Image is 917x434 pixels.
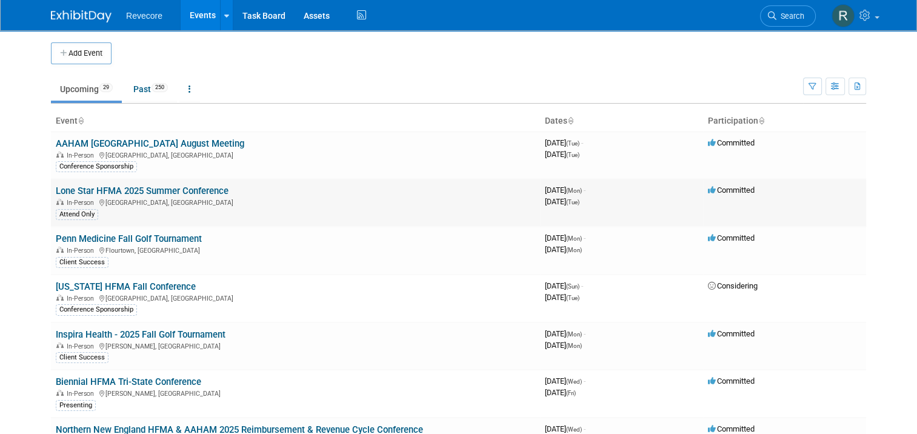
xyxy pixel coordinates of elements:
div: [GEOGRAPHIC_DATA], [GEOGRAPHIC_DATA] [56,150,535,159]
span: (Mon) [566,342,582,349]
div: [PERSON_NAME], [GEOGRAPHIC_DATA] [56,388,535,398]
div: Conference Sponsorship [56,304,137,315]
span: Committed [708,138,755,147]
a: Sort by Start Date [567,116,573,125]
span: [DATE] [545,245,582,254]
span: (Wed) [566,426,582,433]
span: In-Person [67,342,98,350]
img: In-Person Event [56,295,64,301]
a: AAHAM [GEOGRAPHIC_DATA] August Meeting [56,138,244,149]
img: In-Person Event [56,342,64,349]
span: [DATE] [545,185,585,195]
span: [DATE] [545,388,576,397]
span: (Tue) [566,295,579,301]
span: - [581,281,583,290]
span: Revecore [126,11,162,21]
span: (Mon) [566,235,582,242]
a: Sort by Event Name [78,116,84,125]
div: Attend Only [56,209,98,220]
span: 250 [152,83,168,92]
button: Add Event [51,42,112,64]
span: - [584,233,585,242]
span: (Tue) [566,152,579,158]
div: [GEOGRAPHIC_DATA], [GEOGRAPHIC_DATA] [56,293,535,302]
a: Penn Medicine Fall Golf Tournament [56,233,202,244]
span: - [584,185,585,195]
img: In-Person Event [56,390,64,396]
div: Conference Sponsorship [56,161,137,172]
a: Upcoming29 [51,78,122,101]
a: Inspira Health - 2025 Fall Golf Tournament [56,329,225,340]
span: In-Person [67,390,98,398]
span: (Mon) [566,187,582,194]
span: - [584,329,585,338]
span: [DATE] [545,138,583,147]
span: Considering [708,281,758,290]
span: Committed [708,185,755,195]
div: Client Success [56,257,108,268]
a: Biennial HFMA Tri-State Conference [56,376,201,387]
img: In-Person Event [56,199,64,205]
div: Presenting [56,400,96,411]
div: Flourtown, [GEOGRAPHIC_DATA] [56,245,535,255]
div: Client Success [56,352,108,363]
span: [DATE] [545,341,582,350]
span: In-Person [67,295,98,302]
a: Lone Star HFMA 2025 Summer Conference [56,185,228,196]
span: In-Person [67,199,98,207]
span: In-Person [67,152,98,159]
span: - [584,424,585,433]
img: Rachael Sires [832,4,855,27]
th: Participation [703,111,866,132]
span: [DATE] [545,329,585,338]
span: Committed [708,233,755,242]
th: Event [51,111,540,132]
span: [DATE] [545,233,585,242]
span: [DATE] [545,293,579,302]
span: In-Person [67,247,98,255]
img: In-Person Event [56,152,64,158]
span: (Fri) [566,390,576,396]
span: (Mon) [566,331,582,338]
span: - [581,138,583,147]
span: (Tue) [566,199,579,205]
a: Search [760,5,816,27]
a: Past250 [124,78,177,101]
a: [US_STATE] HFMA Fall Conference [56,281,196,292]
span: 29 [99,83,113,92]
span: [DATE] [545,376,585,386]
img: In-Person Event [56,247,64,253]
span: [DATE] [545,424,585,433]
span: - [584,376,585,386]
span: (Mon) [566,247,582,253]
a: Sort by Participation Type [758,116,764,125]
span: [DATE] [545,197,579,206]
div: [GEOGRAPHIC_DATA], [GEOGRAPHIC_DATA] [56,197,535,207]
div: [PERSON_NAME], [GEOGRAPHIC_DATA] [56,341,535,350]
span: Committed [708,376,755,386]
span: Search [776,12,804,21]
span: [DATE] [545,150,579,159]
span: (Wed) [566,378,582,385]
span: [DATE] [545,281,583,290]
span: (Tue) [566,140,579,147]
span: Committed [708,329,755,338]
img: ExhibitDay [51,10,112,22]
th: Dates [540,111,703,132]
span: Committed [708,424,755,433]
span: (Sun) [566,283,579,290]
